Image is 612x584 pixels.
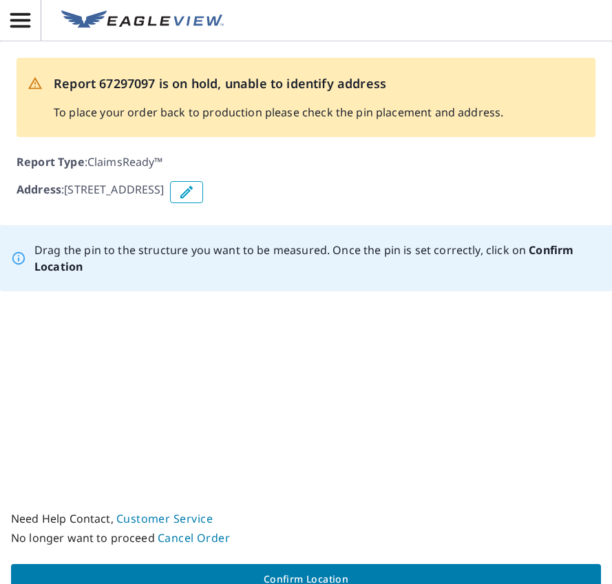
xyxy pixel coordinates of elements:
[11,528,601,547] p: No longer want to proceed
[17,181,165,203] p: : [STREET_ADDRESS]
[54,104,503,121] p: To place your order back to production please check the pin placement and address.
[53,2,232,39] a: EV Logo
[61,10,224,31] img: EV Logo
[17,154,595,170] p: : ClaimsReady™
[158,528,231,547] button: Cancel Order
[11,509,601,528] p: Need Help Contact,
[34,242,601,275] p: Drag the pin to the structure you want to be measured. Once the pin is set correctly, click on
[54,74,503,93] p: Report 67297097 is on hold, unable to identify address
[17,154,85,169] b: Report Type
[17,182,61,197] b: Address
[116,509,213,528] button: Customer Service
